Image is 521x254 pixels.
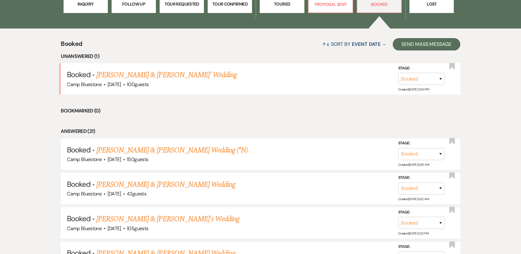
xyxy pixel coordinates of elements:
[67,214,91,223] span: Booked
[67,70,91,79] span: Booked
[67,225,102,232] span: Camp Bluestone
[212,1,248,7] p: Tour Confirmed
[264,1,300,7] p: Toured
[127,190,146,197] span: 42 guests
[393,38,460,50] button: Send Mass Message
[67,156,102,163] span: Camp Bluestone
[312,1,349,8] p: Proposal Sent
[320,36,388,52] button: Sort By Event Date
[164,1,200,7] p: Tour Requested
[108,156,121,163] span: [DATE]
[398,65,445,72] label: Stage:
[127,81,148,88] span: 100 guests
[413,1,450,7] p: Lost
[127,225,148,232] span: 105 guests
[68,1,104,7] p: Inquiry
[61,39,82,52] span: Booked
[398,87,429,91] span: Created: [DATE] 12:34 PM
[398,163,429,167] span: Created: [DATE] 8:30 AM
[398,140,445,147] label: Stage:
[67,179,91,189] span: Booked
[67,81,102,88] span: Camp Bluestone
[108,225,121,232] span: [DATE]
[398,174,445,181] label: Stage:
[398,231,428,235] span: Created: [DATE] 5:23 PM
[116,1,152,7] p: Follow Up
[61,52,460,60] li: Unanswered (1)
[67,190,102,197] span: Camp Bluestone
[96,145,248,156] a: [PERSON_NAME] & [PERSON_NAME] Wedding (*N)
[352,41,381,47] span: Event Date
[61,127,460,135] li: Answered (21)
[96,69,237,81] a: [PERSON_NAME] & [PERSON_NAME]' Wedding
[398,243,445,250] label: Stage:
[96,213,240,225] a: [PERSON_NAME] & [PERSON_NAME]'s Wedding
[108,190,121,197] span: [DATE]
[61,107,460,115] li: Bookmarked (0)
[108,81,121,88] span: [DATE]
[322,41,330,47] span: ↑↓
[361,1,397,8] p: Booked
[127,156,148,163] span: 150 guests
[398,209,445,216] label: Stage:
[398,197,429,201] span: Created: [DATE] 8:32 AM
[96,179,235,190] a: [PERSON_NAME] & [PERSON_NAME] Wedding
[67,145,91,155] span: Booked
